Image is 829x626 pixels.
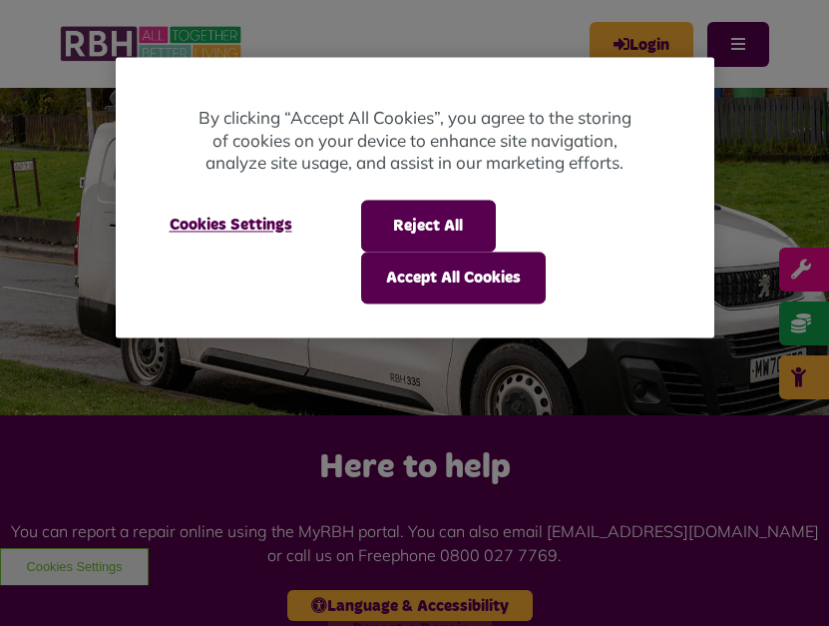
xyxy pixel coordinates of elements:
button: Reject All [361,200,496,252]
div: Cookie banner [116,57,714,337]
div: Privacy [116,57,714,337]
p: By clicking “Accept All Cookies”, you agree to the storing of cookies on your device to enhance s... [196,107,634,175]
button: Cookies Settings [146,200,316,250]
button: Accept All Cookies [361,252,546,304]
